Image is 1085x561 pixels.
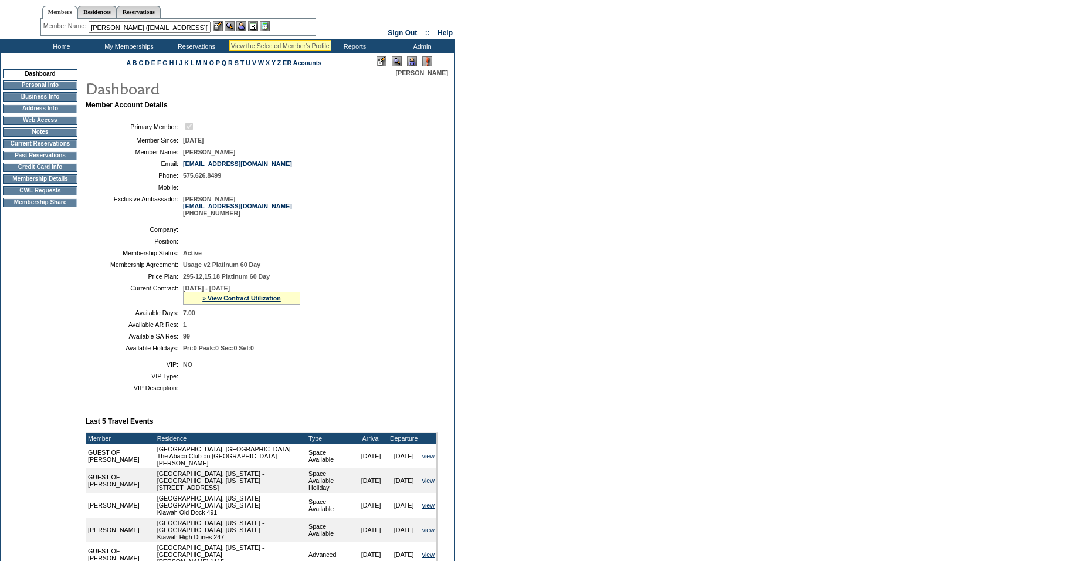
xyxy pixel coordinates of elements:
span: 99 [183,333,190,340]
td: [DATE] [355,518,388,542]
td: Phone: [90,172,178,179]
td: Current Contract: [90,285,178,305]
td: Primary Member: [90,121,178,132]
a: E [151,59,155,66]
b: Member Account Details [86,101,168,109]
td: Available Holidays: [90,344,178,352]
td: [GEOGRAPHIC_DATA], [US_STATE] - [GEOGRAPHIC_DATA], [US_STATE] Kiawah High Dunes 247 [155,518,307,542]
td: VIP Type: [90,373,178,380]
td: [DATE] [355,493,388,518]
span: Active [183,249,202,256]
span: 1 [183,321,187,328]
a: Z [277,59,282,66]
div: View the Selected Member's Profile [231,42,330,49]
a: Y [272,59,276,66]
td: Type [307,433,355,444]
img: Impersonate [407,56,417,66]
img: b_calculator.gif [260,21,270,31]
span: [DATE] - [DATE] [183,285,230,292]
td: Available Days: [90,309,178,316]
td: Space Available [307,493,355,518]
a: C [138,59,143,66]
span: [PERSON_NAME] [396,69,448,76]
a: view [422,526,435,533]
td: My Memberships [94,39,161,53]
a: view [422,502,435,509]
td: Space Available Holiday [307,468,355,493]
img: Reservations [248,21,258,31]
td: Company: [90,226,178,233]
span: 7.00 [183,309,195,316]
td: [GEOGRAPHIC_DATA], [US_STATE] - [GEOGRAPHIC_DATA], [US_STATE] Kiawah Old Dock 491 [155,493,307,518]
td: Vacation Collection [229,39,320,53]
a: D [145,59,150,66]
td: [DATE] [388,468,421,493]
span: NO [183,361,192,368]
a: O [209,59,214,66]
td: [DATE] [355,444,388,468]
td: [PERSON_NAME] [86,493,155,518]
a: B [133,59,137,66]
td: Home [26,39,94,53]
td: Member Name: [90,148,178,156]
span: [PERSON_NAME] [183,148,235,156]
td: GUEST OF [PERSON_NAME] [86,444,155,468]
td: Exclusive Ambassador: [90,195,178,217]
a: view [422,477,435,484]
td: [DATE] [388,444,421,468]
a: I [175,59,177,66]
a: A [127,59,131,66]
img: Log Concern/Member Elevation [422,56,432,66]
a: Q [222,59,226,66]
td: Email: [90,160,178,167]
span: 295-12,15,18 Platinum 60 Day [183,273,270,280]
a: W [258,59,264,66]
img: Edit Mode [377,56,386,66]
td: Space Available [307,444,355,468]
a: G [162,59,167,66]
img: View [225,21,235,31]
span: [PERSON_NAME] [PHONE_NUMBER] [183,195,292,217]
td: [GEOGRAPHIC_DATA], [US_STATE] - [GEOGRAPHIC_DATA], [US_STATE] [STREET_ADDRESS] [155,468,307,493]
span: Usage v2 Platinum 60 Day [183,261,260,268]
td: [DATE] [388,518,421,542]
div: Member Name: [43,21,89,31]
td: Departure [388,433,421,444]
td: Past Reservations [3,151,77,160]
td: Available SA Res: [90,333,178,340]
td: Membership Status: [90,249,178,256]
a: S [235,59,239,66]
a: H [169,59,174,66]
a: K [184,59,189,66]
td: Arrival [355,433,388,444]
span: [DATE] [183,137,204,144]
td: Dashboard [3,69,77,78]
a: J [179,59,182,66]
a: » View Contract Utilization [202,295,281,302]
td: Address Info [3,104,77,113]
td: VIP Description: [90,384,178,391]
td: Current Reservations [3,139,77,148]
td: Personal Info [3,80,77,90]
td: Reports [320,39,387,53]
a: V [252,59,256,66]
td: Business Info [3,92,77,102]
td: Position: [90,238,178,245]
span: Pri:0 Peak:0 Sec:0 Sel:0 [183,344,254,352]
a: U [246,59,250,66]
td: Price Plan: [90,273,178,280]
a: Help [438,29,453,37]
a: M [196,59,201,66]
td: [GEOGRAPHIC_DATA], [GEOGRAPHIC_DATA] - The Abaco Club on [GEOGRAPHIC_DATA] [PERSON_NAME] [155,444,307,468]
td: Membership Agreement: [90,261,178,268]
a: T [240,59,245,66]
td: Available AR Res: [90,321,178,328]
img: b_edit.gif [213,21,223,31]
td: [DATE] [355,468,388,493]
a: P [216,59,220,66]
td: Member Since: [90,137,178,144]
td: Web Access [3,116,77,125]
a: [EMAIL_ADDRESS][DOMAIN_NAME] [183,202,292,209]
a: Reservations [117,6,161,18]
span: 575.626.8499 [183,172,221,179]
